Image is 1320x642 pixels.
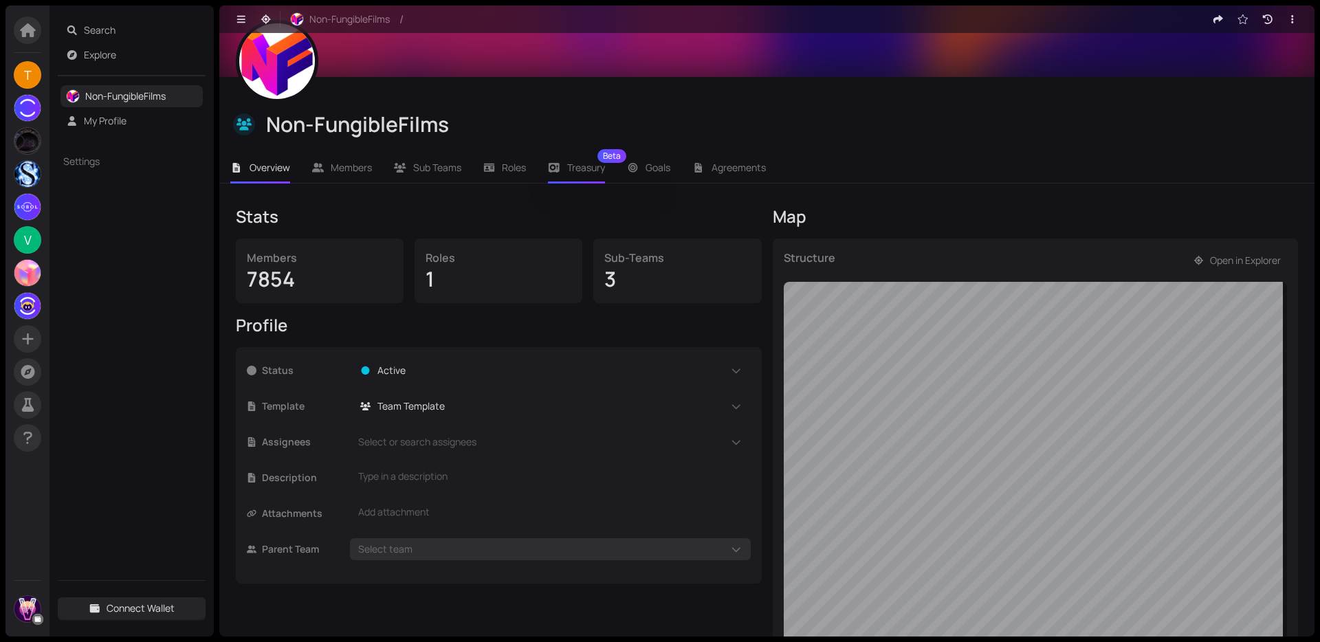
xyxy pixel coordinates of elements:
[353,542,412,557] span: Select team
[309,12,390,27] span: Non-FungibleFilms
[712,161,766,174] span: Agreements
[247,266,393,292] div: 7854
[262,399,350,414] span: Template
[597,149,626,163] sup: Beta
[250,161,290,174] span: Overview
[14,260,41,286] img: F74otHnKuz.jpeg
[784,250,835,282] div: Structure
[266,111,1295,137] div: Non-FungibleFilms
[358,469,742,484] div: Type in a description
[502,161,526,174] span: Roles
[262,363,350,378] span: Status
[413,161,461,174] span: Sub Teams
[236,206,762,228] div: Stats
[24,61,32,89] span: T
[377,399,445,414] span: Team Template
[236,314,762,336] div: Profile
[262,506,350,521] span: Attachments
[84,48,116,61] a: Explore
[85,89,166,102] a: Non-FungibleFilms
[239,23,315,99] img: XGrKJgZa_a.jpeg
[58,146,206,177] div: Settings
[567,163,605,173] span: Treasury
[14,95,41,121] img: S5xeEuA_KA.jpeg
[377,363,406,378] span: Active
[84,19,198,41] span: Search
[14,596,41,622] img: Jo8aJ5B5ax.jpeg
[353,434,476,450] span: Select or search assignees
[426,250,571,266] div: Roles
[262,470,350,485] span: Description
[646,161,670,174] span: Goals
[291,13,303,25] img: qCePOs9RDj.jpeg
[14,194,41,220] img: T8Xj_ByQ5B.jpeg
[1187,250,1288,272] button: Open in Explorer
[262,542,350,557] span: Parent Team
[331,161,372,174] span: Members
[58,597,206,619] button: Connect Wallet
[426,266,571,292] div: 1
[262,434,350,450] span: Assignees
[283,8,397,30] button: Non-FungibleFilms
[14,293,41,319] img: 1d3d5e142b2c057a2bb61662301e7eb7.webp
[350,501,751,523] div: Add attachment
[604,250,750,266] div: Sub-Teams
[107,601,175,616] span: Connect Wallet
[14,161,41,187] img: c3llwUlr6D.jpeg
[14,128,41,154] img: DqDBPFGanK.jpeg
[247,250,393,266] div: Members
[773,206,1299,228] div: Map
[604,266,750,292] div: 3
[24,226,32,254] span: V
[63,154,176,169] span: Settings
[1210,253,1281,268] span: Open in Explorer
[84,114,126,127] a: My Profile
